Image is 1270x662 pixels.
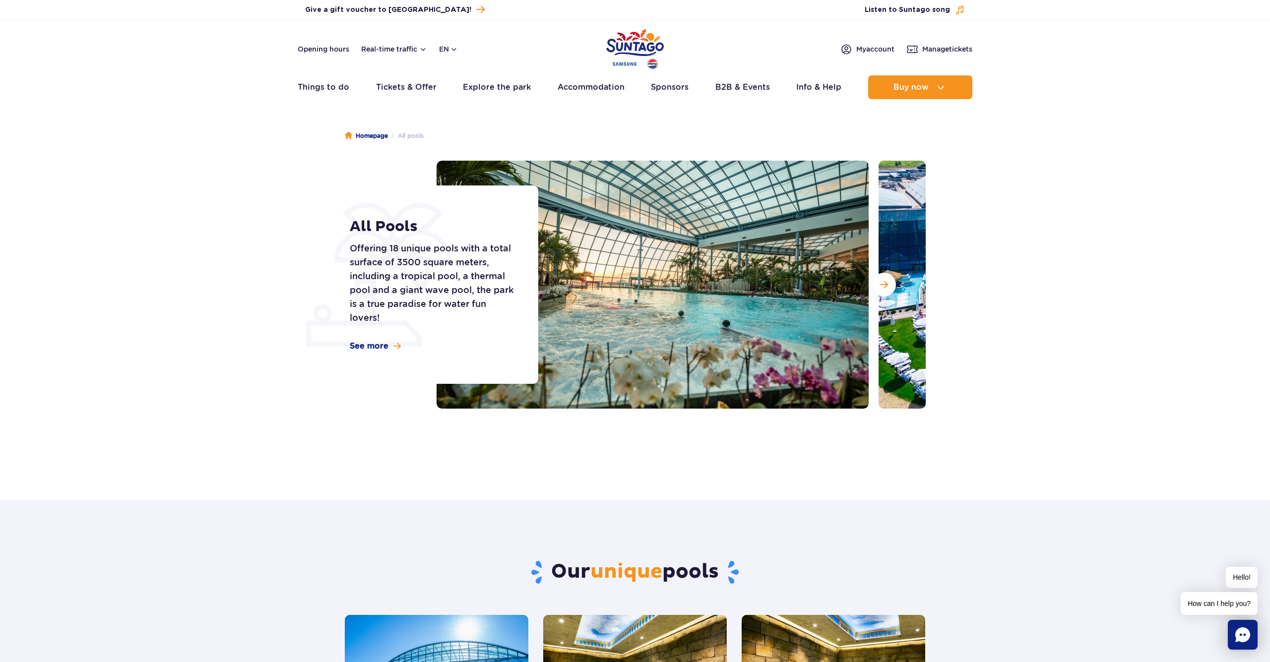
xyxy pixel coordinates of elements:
a: Opening hours [298,44,349,54]
a: Explore the park [463,75,531,99]
a: Give a gift voucher to [GEOGRAPHIC_DATA]! [305,3,485,16]
button: Next slide [872,273,896,297]
span: My account [856,44,894,54]
button: en [439,44,458,54]
a: Tickets & Offer [376,75,437,99]
h1: All Pools [350,218,516,236]
button: Real-time traffic [361,45,427,53]
span: Give a gift voucher to [GEOGRAPHIC_DATA]! [305,5,471,15]
a: Things to do [298,75,349,99]
a: See more [350,341,401,352]
a: Park of Poland [606,25,664,70]
div: Chat [1228,620,1258,650]
a: Info & Help [796,75,841,99]
span: unique [590,559,662,584]
a: Sponsors [651,75,689,99]
span: Hello! [1226,567,1258,588]
button: Listen to Suntago song [865,5,965,15]
a: Homepage [345,131,388,141]
img: Indoor pool at Suntago, with tropical plants and orchids [437,161,869,409]
li: All pools [388,131,424,141]
h2: Our pools [345,559,926,585]
span: Manage tickets [922,44,972,54]
span: Listen to Suntago song [865,5,950,15]
span: See more [350,341,388,352]
button: Buy now [868,75,972,99]
a: B2B & Events [715,75,770,99]
a: Managetickets [906,43,972,55]
span: Buy now [893,83,929,92]
a: Accommodation [558,75,625,99]
p: Offering 18 unique pools with a total surface of 3500 square meters, including a tropical pool, a... [350,241,516,325]
span: How can I help you? [1181,592,1258,615]
a: Myaccount [840,43,894,55]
